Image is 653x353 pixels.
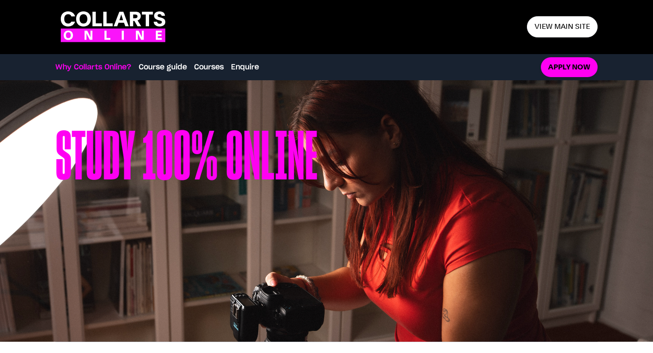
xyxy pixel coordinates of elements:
[194,62,224,73] a: Courses
[541,57,598,78] a: Apply now
[231,62,259,73] a: Enquire
[527,16,598,37] a: View main site
[139,62,187,73] a: Course guide
[55,125,317,297] h1: Study 100% online
[55,62,132,73] a: Why Collarts Online?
